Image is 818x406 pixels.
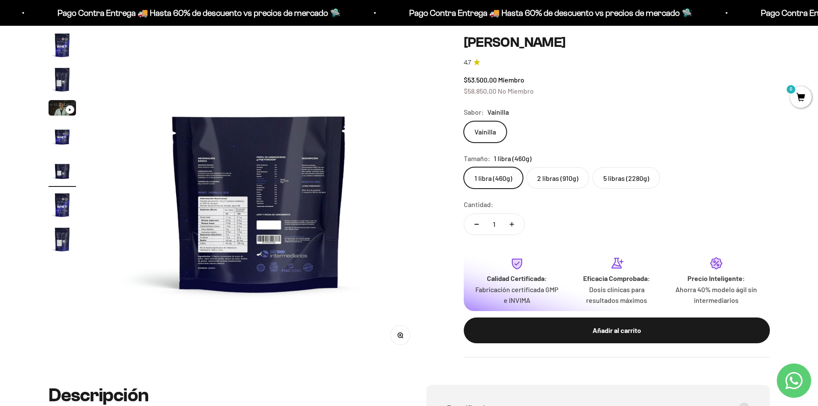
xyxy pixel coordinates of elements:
[49,226,76,253] img: Proteína Whey - Vainilla
[49,191,76,221] button: Ir al artículo 6
[673,284,759,306] p: Ahorra 40% modelo ágil sin intermediarios
[409,6,692,20] p: Pago Contra Entrega 🚚 Hasta 60% de descuento vs precios de mercado 🛸
[464,58,770,67] a: 4.74.7 de 5.0 estrellas
[687,274,745,282] strong: Precio Inteligente:
[494,153,532,164] span: 1 libra (460g)
[49,157,76,187] button: Ir al artículo 5
[464,199,493,210] label: Cantidad:
[49,66,76,96] button: Ir al artículo 2
[10,101,178,124] div: La confirmación de la pureza de los ingredientes.
[464,86,496,95] span: $58.850,00
[49,100,76,118] button: Ir al artículo 3
[49,157,76,184] img: Proteína Whey - Vainilla
[574,284,660,306] p: Dosis clínicas para resultados máximos
[481,325,753,336] div: Añadir al carrito
[10,83,178,98] div: Un mensaje de garantía de satisfacción visible.
[583,274,650,282] strong: Eficacia Comprobada:
[49,226,76,256] button: Ir al artículo 7
[498,76,524,84] span: Miembro
[474,284,560,306] p: Fabricación certificada GMP e INVIMA
[140,128,178,143] button: Enviar
[49,66,76,93] img: Proteína Whey - Vainilla
[487,107,509,118] span: Vainilla
[487,274,547,282] strong: Calidad Certificada:
[49,31,76,59] img: Proteína Whey - Vainilla
[464,58,471,67] span: 4.7
[464,34,770,51] h1: [PERSON_NAME]
[464,153,490,164] legend: Tamaño:
[58,6,341,20] p: Pago Contra Entrega 🚚 Hasta 60% de descuento vs precios de mercado 🛸
[10,66,178,81] div: Más detalles sobre la fecha exacta de entrega.
[49,31,76,61] button: Ir al artículo 1
[464,107,484,118] legend: Sabor:
[10,41,178,64] div: Un aval de expertos o estudios clínicos en la página.
[96,31,422,357] img: Proteína Whey - Vainilla
[49,385,392,406] h2: Descripción
[49,122,76,153] button: Ir al artículo 4
[464,214,489,235] button: Reducir cantidad
[786,84,796,95] mark: 0
[49,191,76,219] img: Proteína Whey - Vainilla
[790,93,812,103] a: 0
[464,76,497,84] span: $53.500,00
[49,122,76,150] img: Proteína Whey - Vainilla
[464,317,770,343] button: Añadir al carrito
[140,128,177,143] span: Enviar
[498,86,534,95] span: No Miembro
[10,14,178,34] p: ¿Qué te daría la seguridad final para añadir este producto a tu carrito?
[499,214,524,235] button: Aumentar cantidad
